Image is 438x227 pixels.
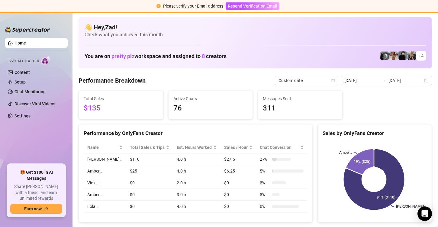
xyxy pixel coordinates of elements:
span: Resend Verification Email [228,4,277,8]
img: Amber [380,51,389,60]
span: 0 % [260,191,269,198]
a: Setup [14,80,26,84]
img: Amber [389,51,398,60]
span: Total Sales & Tips [130,144,165,151]
span: Messages Sent [263,95,337,102]
td: 4.0 h [173,165,221,177]
td: 4.0 h [173,153,221,165]
span: $135 [84,103,158,114]
span: Active Chats [173,95,248,102]
th: Name [84,142,126,153]
td: $25 [126,165,173,177]
th: Total Sales & Tips [126,142,173,153]
span: Share [PERSON_NAME] with a friend, and earn unlimited rewards [10,184,62,202]
a: Content [14,70,30,75]
img: logo-BBDzfeDw.svg [5,27,50,33]
text: [PERSON_NAME]… [396,204,426,209]
span: Chat Conversion [260,144,299,151]
th: Sales / Hour [221,142,256,153]
div: Performance by OnlyFans Creator [84,129,308,137]
a: Home [14,41,26,45]
span: 0 % [260,203,269,210]
a: Discover Viral Videos [14,101,55,106]
span: Name [87,144,118,151]
td: [PERSON_NAME]… [84,153,126,165]
td: $110 [126,153,173,165]
img: AI Chatter [41,56,51,65]
td: 2.0 h [173,177,221,189]
span: 27 % [260,156,269,163]
span: 8 [202,53,205,59]
span: + 4 [419,52,424,59]
div: Open Intercom Messenger [417,206,432,221]
td: 4.0 h [173,201,221,212]
span: Izzy AI Chatter [8,58,39,64]
span: exclamation-circle [156,4,161,8]
td: $6.25 [221,165,256,177]
input: End date [388,77,423,84]
button: Resend Verification Email [226,2,279,10]
div: Sales by OnlyFans Creator [323,129,427,137]
td: Amber… [84,189,126,201]
text: Amber… [339,150,352,155]
h1: You are on workspace and assigned to creators [85,53,227,60]
span: arrow-right [44,207,48,211]
th: Chat Conversion [256,142,308,153]
span: Sales / Hour [224,144,248,151]
span: 76 [173,103,248,114]
td: $0 [221,177,256,189]
span: swap-right [381,78,386,83]
span: Earn now [24,206,42,211]
span: Total Sales [84,95,158,102]
span: Check what you achieved this month [85,31,426,38]
span: 5 % [260,168,269,174]
td: $0 [126,177,173,189]
img: Violet [407,51,416,60]
button: Earn nowarrow-right [10,204,62,214]
td: $0 [221,189,256,201]
td: $0 [126,201,173,212]
span: to [381,78,386,83]
span: 0 % [260,179,269,186]
td: 3.0 h [173,189,221,201]
td: $0 [126,189,173,201]
input: Start date [344,77,379,84]
img: Camille [398,51,407,60]
span: calendar [331,79,335,82]
h4: Performance Breakdown [79,76,146,85]
div: Est. Hours Worked [177,144,212,151]
a: Settings [14,113,31,118]
span: Custom date [279,76,335,85]
td: Violet… [84,177,126,189]
td: Amber… [84,165,126,177]
span: 311 [263,103,337,114]
a: Chat Monitoring [14,89,46,94]
h4: 👋 Hey, Zad ! [85,23,426,31]
td: $27.5 [221,153,256,165]
td: $0 [221,201,256,212]
div: Please verify your Email address [163,3,223,9]
span: pretty plz [111,53,134,59]
td: Lola… [84,201,126,212]
span: 🎁 Get $100 in AI Messages [10,169,62,181]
